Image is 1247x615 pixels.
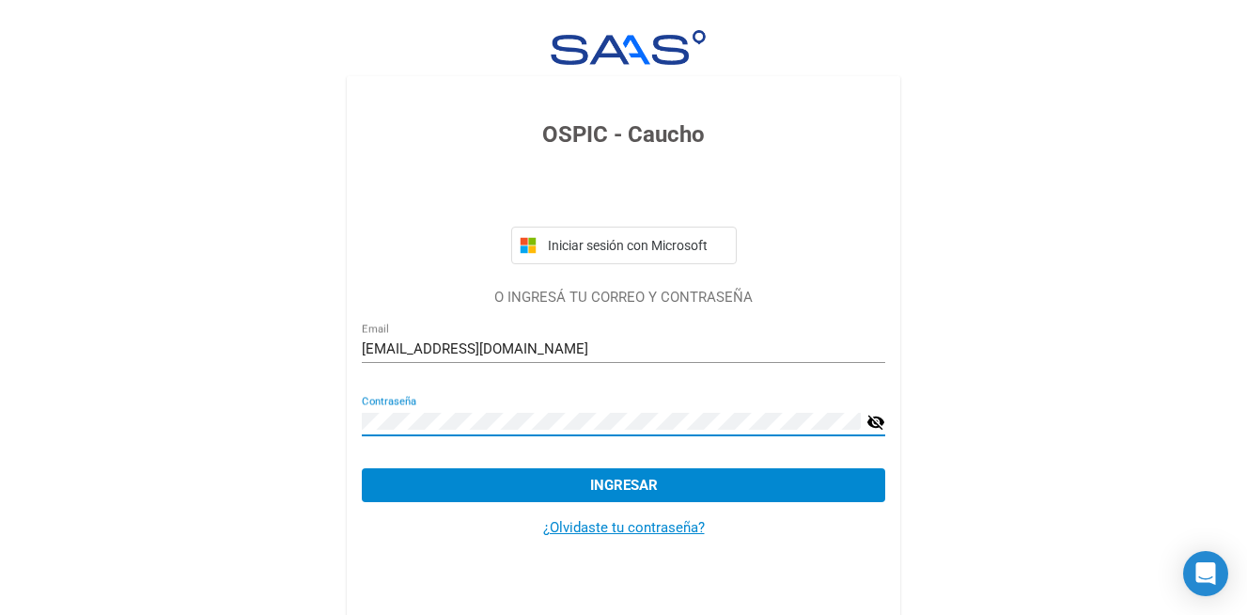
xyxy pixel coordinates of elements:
[362,468,885,502] button: Ingresar
[1183,551,1228,596] div: Open Intercom Messenger
[544,238,728,253] span: Iniciar sesión con Microsoft
[511,227,737,264] button: Iniciar sesión con Microsoft
[362,287,885,308] p: O INGRESÁ TU CORREO Y CONTRASEÑA
[543,519,705,536] a: ¿Olvidaste tu contraseña?
[362,118,885,151] h3: OSPIC - Caucho
[590,477,658,494] span: Ingresar
[866,411,885,434] mat-icon: visibility_off
[502,172,746,213] iframe: Botón Iniciar sesión con Google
